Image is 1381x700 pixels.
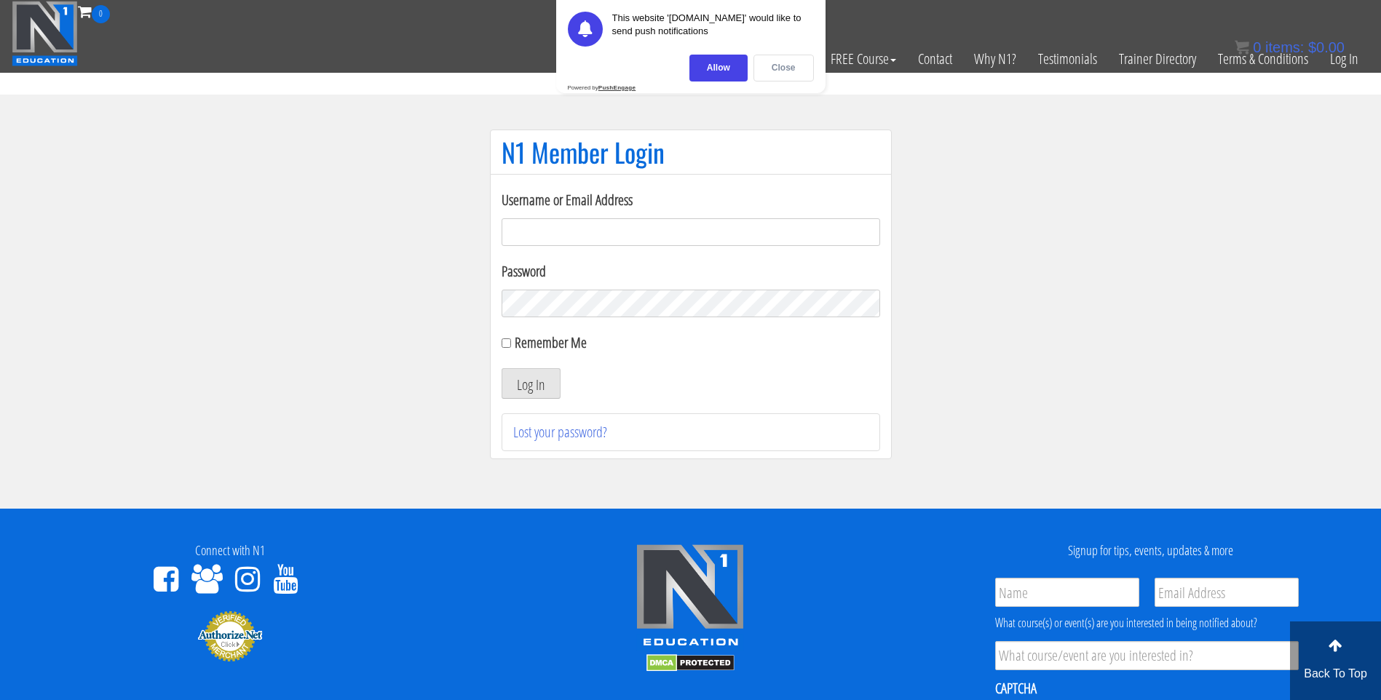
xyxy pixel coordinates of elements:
[963,23,1027,95] a: Why N1?
[1027,23,1108,95] a: Testimonials
[995,578,1139,607] input: Name
[1155,578,1299,607] input: Email Address
[995,614,1299,632] div: What course(s) or event(s) are you interested in being notified about?
[78,1,110,21] a: 0
[502,368,561,399] button: Log In
[1265,39,1304,55] span: items:
[907,23,963,95] a: Contact
[1308,39,1345,55] bdi: 0.00
[1253,39,1261,55] span: 0
[515,333,587,352] label: Remember Me
[197,610,263,662] img: Authorize.Net Merchant - Click to Verify
[932,544,1370,558] h4: Signup for tips, events, updates & more
[995,679,1037,698] label: CAPTCHA
[689,55,748,81] div: Allow
[1290,665,1381,683] p: Back To Top
[820,23,907,95] a: FREE Course
[995,641,1299,670] input: What course/event are you interested in?
[568,84,636,91] div: Powered by
[1207,23,1319,95] a: Terms & Conditions
[1235,40,1249,55] img: icon11.png
[646,654,735,672] img: DMCA.com Protection Status
[1108,23,1207,95] a: Trainer Directory
[1308,39,1316,55] span: $
[502,189,880,211] label: Username or Email Address
[92,5,110,23] span: 0
[598,84,636,91] strong: PushEngage
[636,544,745,651] img: n1-edu-logo
[753,55,814,81] div: Close
[502,138,880,167] h1: N1 Member Login
[1235,39,1345,55] a: 0 items: $0.00
[502,260,880,282] label: Password
[1319,23,1369,95] a: Log In
[612,12,814,47] div: This website '[DOMAIN_NAME]' would like to send push notifications
[513,422,607,442] a: Lost your password?
[11,544,449,558] h4: Connect with N1
[12,1,78,66] img: n1-education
